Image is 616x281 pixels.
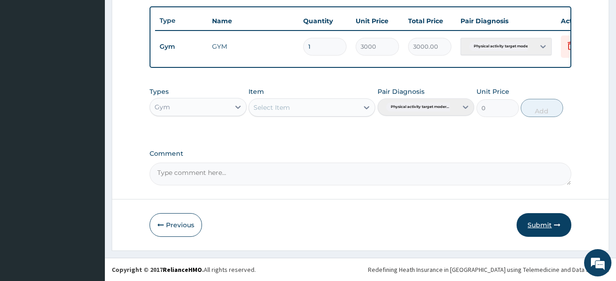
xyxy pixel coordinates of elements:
button: Submit [517,213,571,237]
label: Types [150,88,169,96]
img: d_794563401_company_1708531726252_794563401 [17,46,37,68]
div: Minimize live chat window [150,5,171,26]
td: Gym [155,38,207,55]
div: Gym [155,102,170,112]
label: Unit Price [476,87,509,96]
div: Redefining Heath Insurance in [GEOGRAPHIC_DATA] using Telemedicine and Data Science! [368,265,609,274]
label: Pair Diagnosis [378,87,424,96]
th: Name [207,12,299,30]
th: Pair Diagnosis [456,12,556,30]
label: Item [248,87,264,96]
div: Select Item [254,103,290,112]
th: Unit Price [351,12,404,30]
button: Add [521,99,563,117]
span: We're online! [53,83,126,175]
th: Actions [556,12,602,30]
th: Total Price [404,12,456,30]
a: RelianceHMO [163,266,202,274]
th: Quantity [299,12,351,30]
th: Type [155,12,207,29]
button: Previous [150,213,202,237]
footer: All rights reserved. [105,258,616,281]
label: Comment [150,150,572,158]
textarea: Type your message and hit 'Enter' [5,185,174,217]
td: GYM [207,37,299,56]
strong: Copyright © 2017 . [112,266,204,274]
div: Chat with us now [47,51,153,63]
